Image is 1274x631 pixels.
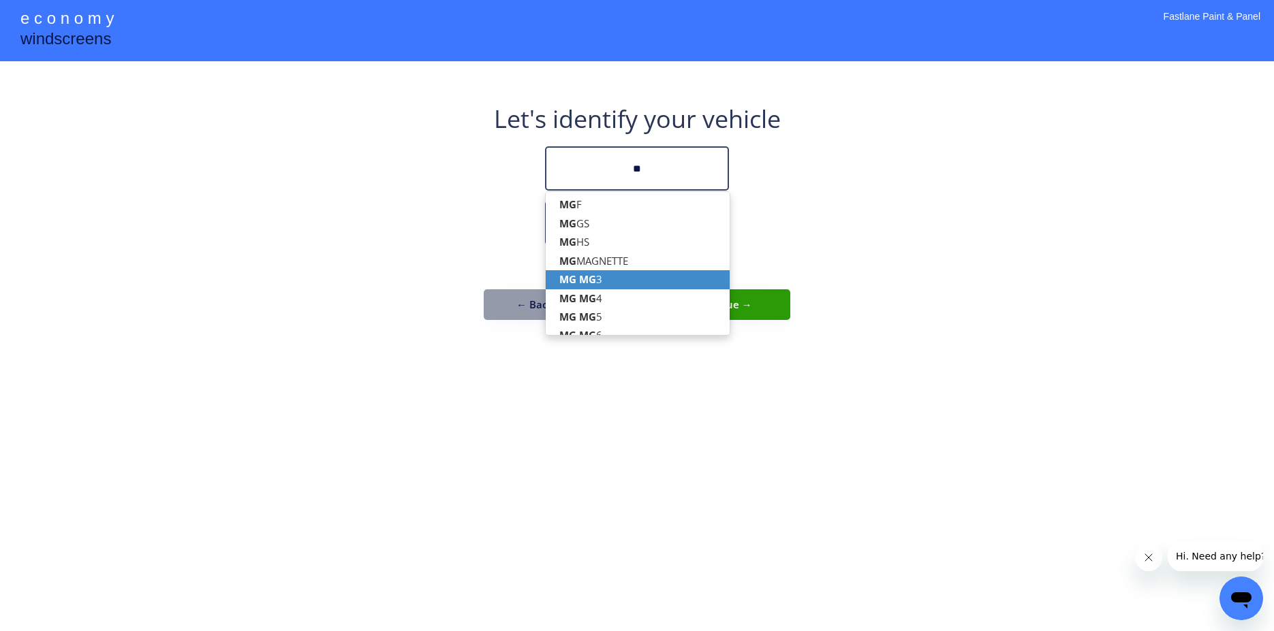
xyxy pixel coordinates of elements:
[579,291,596,305] strong: MG
[1135,544,1162,571] iframe: Close message
[559,291,576,305] strong: MG
[579,310,596,323] strong: MG
[559,310,576,323] strong: MG
[1219,577,1263,620] iframe: Button to launch messaging window
[1164,10,1260,41] div: Fastlane Paint & Panel
[8,10,98,20] span: Hi. Need any help?
[546,326,730,344] p: 6
[559,254,576,268] strong: MG
[559,216,576,230] strong: MG
[546,308,730,326] p: 5
[579,328,596,342] strong: MG
[1168,541,1263,571] iframe: Message from company
[20,27,111,54] div: windscreens
[559,272,576,286] strong: MG
[494,102,781,136] div: Let's identify your vehicle
[20,7,114,33] div: e c o n o m y
[484,289,586,320] button: ← Back
[546,289,730,308] p: 4
[546,270,730,289] p: 3
[579,272,596,286] strong: MG
[546,233,730,251] p: HS
[546,214,730,233] p: GS
[546,195,730,214] p: F
[546,252,730,270] p: MAGNETTE
[559,235,576,248] strong: MG
[559,197,576,211] strong: MG
[559,328,576,342] strong: MG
